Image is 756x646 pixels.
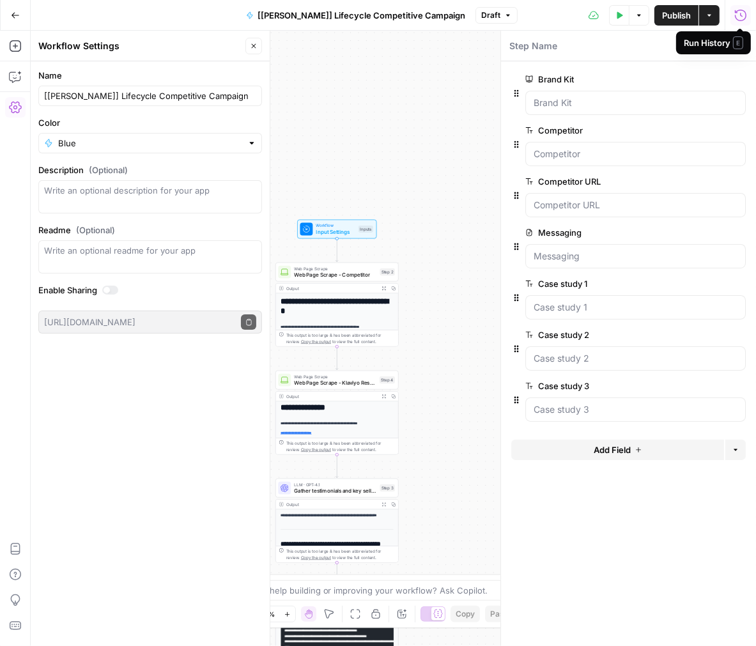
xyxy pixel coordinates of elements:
div: Workflow Settings [38,40,242,52]
input: Blue [58,137,242,150]
div: Step 2 [380,268,395,275]
input: Competitor URL [534,199,737,211]
div: Output [286,393,377,399]
label: Case study 2 [525,328,674,341]
label: Name [38,69,262,82]
input: Untitled [44,89,256,102]
span: Web Page Scrape [294,265,376,272]
div: Step 3 [380,484,395,491]
div: This output is too large & has been abbreviated for review. to view the full content. [286,440,395,453]
g: Edge from step_2 to step_4 [336,346,338,369]
input: Brand Kit [534,96,737,109]
div: This output is too large & has been abbreviated for review. to view the full content. [286,548,395,561]
div: Output [286,501,377,507]
div: Step 4 [380,376,395,383]
div: This output is too large & has been abbreviated for review. to view the full content. [286,332,395,345]
span: [[PERSON_NAME]] Lifecycle Competitive Campaign [258,9,465,22]
span: (Optional) [76,224,115,236]
span: Web Page Scrape - Competitor [294,271,376,279]
div: LLM · GPT-4.1Gather testimonials and key selling points from case studiesStep 3Output**** **** **... [275,479,399,563]
input: Competitor [534,148,737,160]
input: Case study 3 [534,403,737,416]
button: Publish [654,5,698,26]
span: Draft [481,10,500,21]
label: Messaging [525,226,674,239]
g: Edge from start to step_2 [336,238,338,261]
span: Copy the output [301,339,331,344]
span: Copy [456,608,475,620]
label: Readme [38,224,262,236]
div: Output [286,285,377,291]
label: Brand Kit [525,73,674,86]
span: Publish [662,9,691,22]
span: (Optional) [89,164,128,176]
label: Competitor URL [525,175,674,188]
span: Add Field [594,443,631,456]
button: Draft [475,7,518,24]
span: Web Page Scrape - Klaviyo Resources [294,379,376,387]
button: Copy [451,606,480,622]
span: Workflow [316,222,355,229]
label: Description [38,164,262,176]
label: Competitor [525,124,674,137]
span: Copy the output [301,555,331,560]
span: E [733,36,743,49]
span: Web Page Scrape [294,373,376,380]
div: Inputs [359,226,373,233]
g: Edge from step_4 to step_3 [336,454,338,477]
div: Run History [684,36,743,49]
span: Copy the output [301,447,331,452]
span: Input Settings [316,228,355,236]
label: Case study 3 [525,380,674,392]
input: Case study 2 [534,352,737,365]
span: LLM · GPT-4.1 [294,481,376,488]
button: Paste [485,606,516,622]
input: Messaging [534,250,737,263]
label: Color [38,116,262,129]
label: Enable Sharing [38,284,262,296]
div: WorkflowInput SettingsInputs [275,220,399,239]
label: Case study 1 [525,277,674,290]
button: Add Field [511,440,724,460]
input: Case study 1 [534,301,737,314]
span: Paste [490,608,511,620]
span: Gather testimonials and key selling points from case studies [294,487,376,495]
button: [[PERSON_NAME]] Lifecycle Competitive Campaign [238,5,473,26]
